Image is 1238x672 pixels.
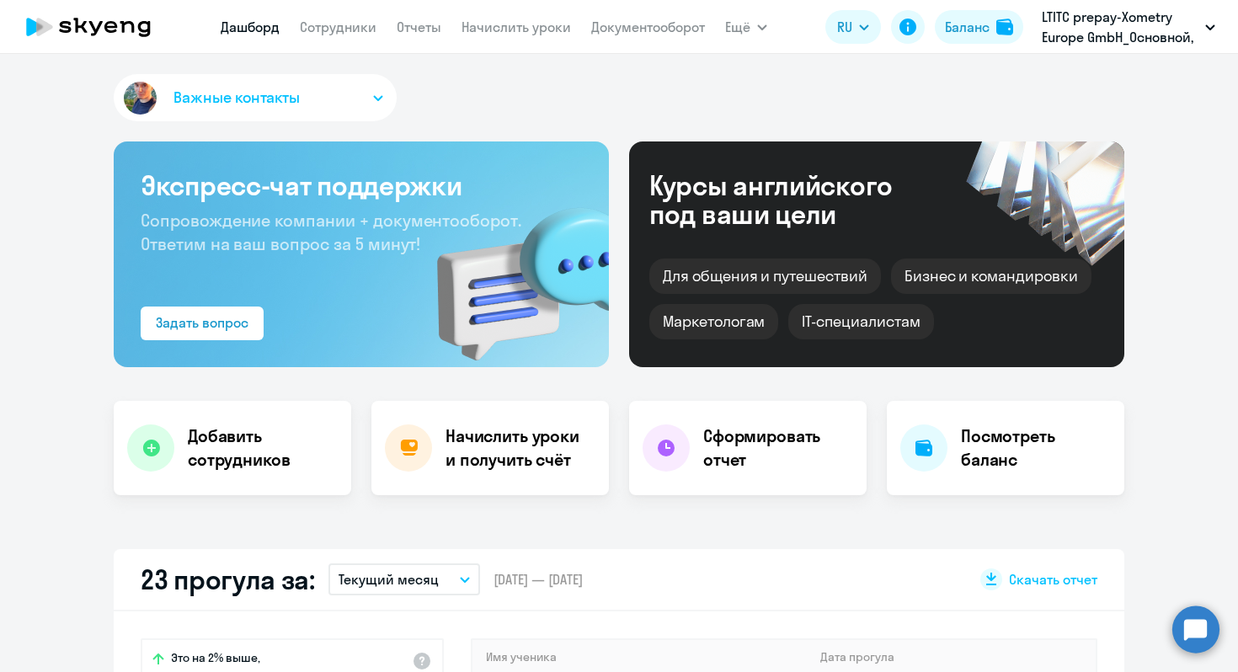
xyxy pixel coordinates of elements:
[788,304,933,339] div: IT-специалистам
[649,304,778,339] div: Маркетологам
[945,17,990,37] div: Баланс
[891,259,1091,294] div: Бизнес и командировки
[221,19,280,35] a: Дашборд
[397,19,441,35] a: Отчеты
[120,78,160,118] img: avatar
[141,307,264,340] button: Задать вопрос
[462,19,571,35] a: Начислить уроки
[1042,7,1198,47] p: LTITC prepay-Xometry Europe GmbH_Основной, Xometry Europe GmbH
[339,569,439,589] p: Текущий месяц
[649,171,937,228] div: Курсы английского под ваши цели
[446,424,592,472] h4: Начислить уроки и получить счёт
[725,10,767,44] button: Ещё
[961,424,1111,472] h4: Посмотреть баланс
[328,563,480,595] button: Текущий месяц
[156,312,248,333] div: Задать вопрос
[703,424,853,472] h4: Сформировать отчет
[996,19,1013,35] img: balance
[825,10,881,44] button: RU
[173,87,300,109] span: Важные контакты
[591,19,705,35] a: Документооборот
[725,17,750,37] span: Ещё
[935,10,1023,44] button: Балансbalance
[141,210,521,254] span: Сопровождение компании + документооборот. Ответим на ваш вопрос за 5 минут!
[413,178,609,367] img: bg-img
[141,168,582,202] h3: Экспресс-чат поддержки
[494,570,583,589] span: [DATE] — [DATE]
[114,74,397,121] button: Важные контакты
[1009,570,1097,589] span: Скачать отчет
[1033,7,1224,47] button: LTITC prepay-Xometry Europe GmbH_Основной, Xometry Europe GmbH
[141,563,315,596] h2: 23 прогула за:
[837,17,852,37] span: RU
[171,650,260,670] span: Это на 2% выше,
[188,424,338,472] h4: Добавить сотрудников
[300,19,376,35] a: Сотрудники
[649,259,881,294] div: Для общения и путешествий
